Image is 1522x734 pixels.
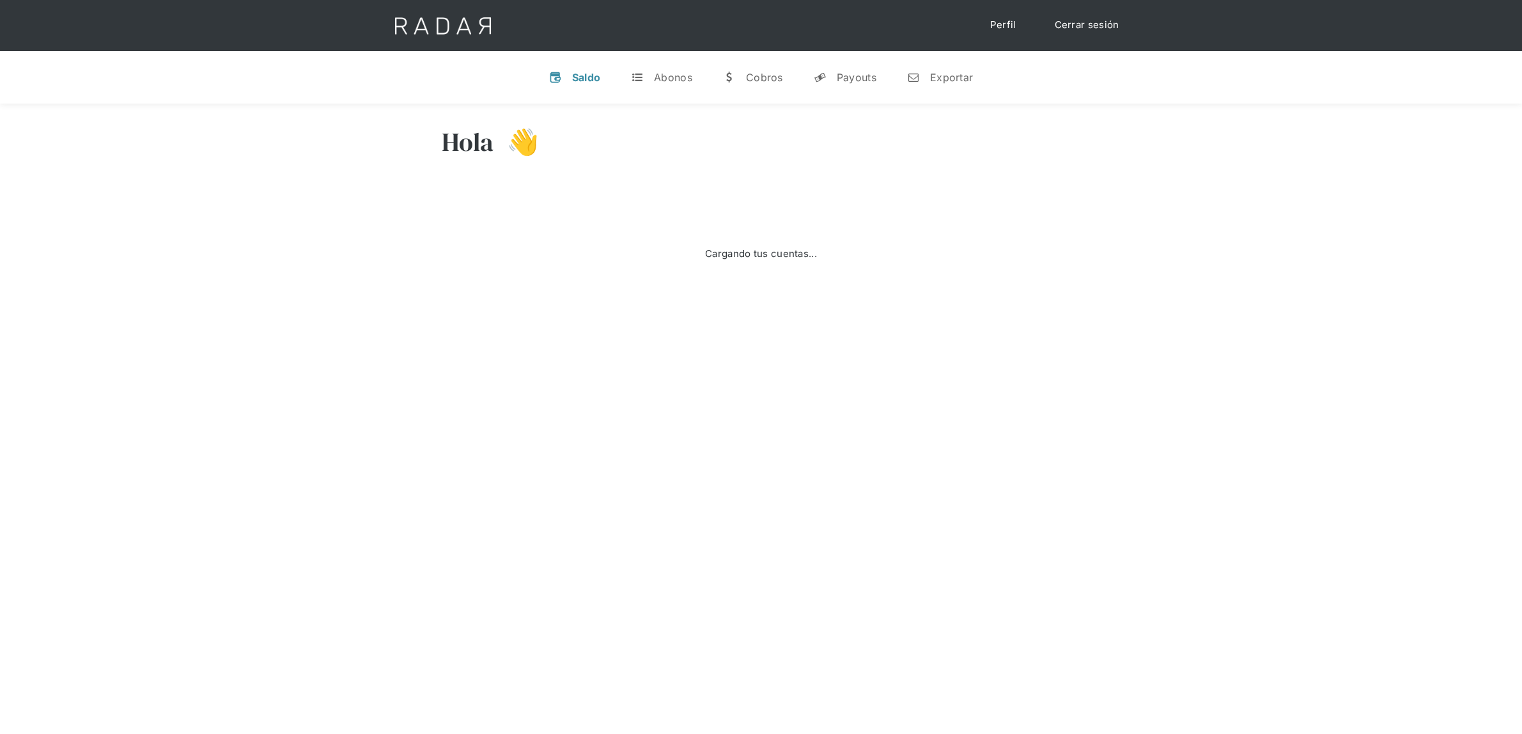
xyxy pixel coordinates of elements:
div: v [549,71,562,84]
div: Cargando tus cuentas... [705,247,817,262]
div: Payouts [837,71,876,84]
div: w [723,71,736,84]
div: y [814,71,827,84]
h3: 👋 [494,126,539,158]
a: Cerrar sesión [1042,13,1132,38]
div: Abonos [654,71,692,84]
div: n [907,71,920,84]
div: Saldo [572,71,601,84]
h3: Hola [442,126,494,158]
div: Exportar [930,71,973,84]
a: Perfil [977,13,1029,38]
div: Cobros [746,71,783,84]
div: t [631,71,644,84]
